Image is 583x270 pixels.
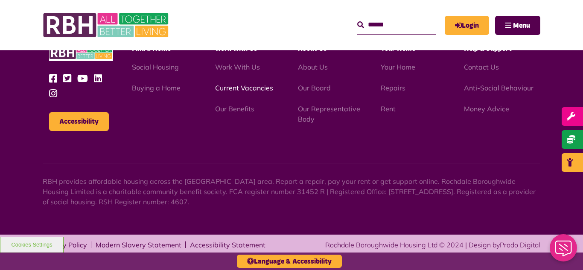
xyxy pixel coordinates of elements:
a: Buying a Home [132,84,181,92]
button: Accessibility [49,112,109,131]
a: MyRBH [445,16,489,35]
a: Repairs [381,84,405,92]
input: Search [357,16,436,34]
div: Rochdale Boroughwide Housing Ltd © 2024 | Design by [325,240,540,250]
a: Your Home [381,63,415,71]
p: RBH provides affordable housing across the [GEOGRAPHIC_DATA] area. Report a repair, pay your rent... [43,176,540,207]
button: Language & Accessibility [237,255,342,268]
button: Navigation [495,16,540,35]
a: Anti-Social Behaviour [464,84,533,92]
img: RBH [49,44,113,61]
a: Rent [381,105,396,113]
a: Social Housing - open in a new tab [132,63,179,71]
a: Work With Us [215,63,260,71]
a: Our Board [298,84,331,92]
a: Current Vacancies [215,84,273,92]
a: Privacy Policy [43,241,87,248]
a: Money Advice [464,105,509,113]
a: Prodo Digital - open in a new tab [500,241,540,249]
a: Accessibility Statement [190,241,265,248]
a: About Us [298,63,328,71]
a: Our Benefits [215,105,254,113]
a: Modern Slavery Statement - open in a new tab [96,241,181,248]
span: Menu [513,22,530,29]
a: Contact Us [464,63,499,71]
a: Our Representative Body [298,105,360,123]
iframe: Netcall Web Assistant for live chat [545,232,583,270]
img: RBH [43,9,171,42]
